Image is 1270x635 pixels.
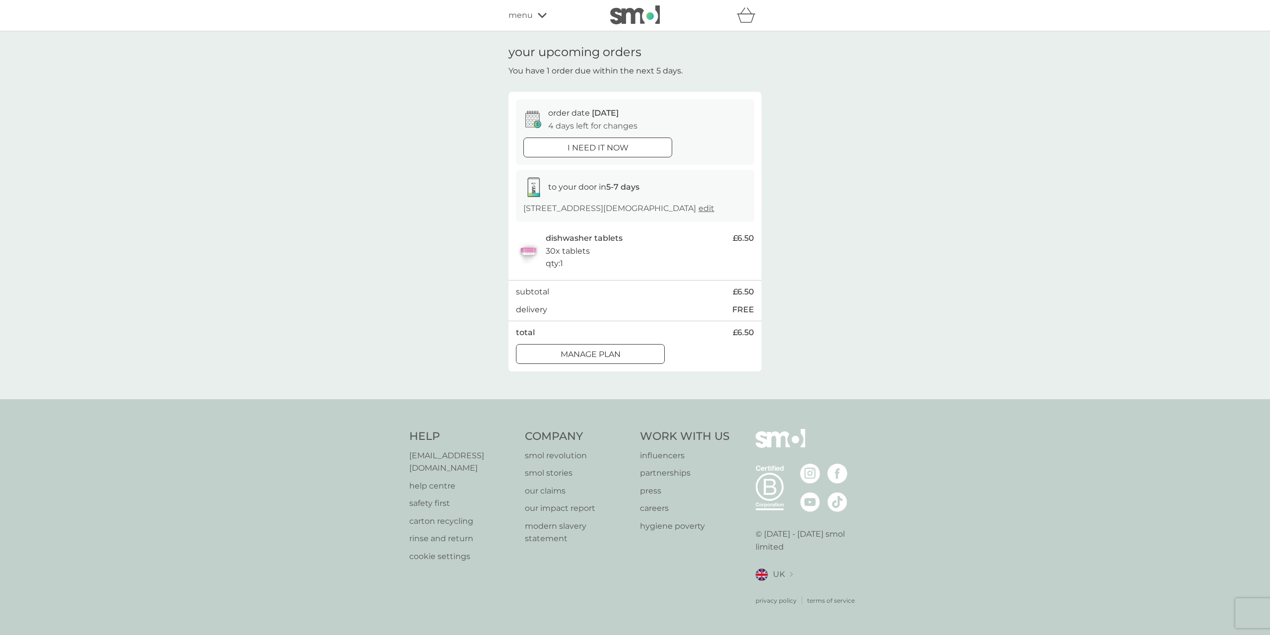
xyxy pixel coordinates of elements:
[737,5,762,25] div: basket
[516,326,535,339] p: total
[548,182,639,192] span: to your door in
[733,285,754,298] span: £6.50
[756,596,797,605] a: privacy policy
[525,502,631,515] a: our impact report
[800,492,820,512] img: visit the smol Youtube page
[516,303,547,316] p: delivery
[546,232,623,245] p: dishwasher tablets
[409,515,515,528] a: carton recycling
[516,344,665,364] button: Manage plan
[733,326,754,339] span: £6.50
[548,107,619,120] p: order date
[592,108,619,118] span: [DATE]
[640,467,730,480] a: partnerships
[568,141,629,154] p: i need it now
[525,467,631,480] a: smol stories
[409,449,515,475] a: [EMAIL_ADDRESS][DOMAIN_NAME]
[409,480,515,493] a: help centre
[640,520,730,533] a: hygiene poverty
[800,464,820,484] img: visit the smol Instagram page
[790,572,793,577] img: select a new location
[525,429,631,444] h4: Company
[525,485,631,497] a: our claims
[523,202,714,215] p: [STREET_ADDRESS][DEMOGRAPHIC_DATA]
[525,449,631,462] a: smol revolution
[561,348,621,361] p: Manage plan
[523,138,672,157] button: i need it now
[409,532,515,545] a: rinse and return
[409,497,515,510] a: safety first
[606,182,639,192] strong: 5-7 days
[640,485,730,497] a: press
[508,65,683,77] p: You have 1 order due within the next 5 days.
[548,120,637,133] p: 4 days left for changes
[409,550,515,563] a: cookie settings
[756,568,768,581] img: UK flag
[508,45,641,60] h1: your upcoming orders
[409,429,515,444] h4: Help
[756,429,805,463] img: smol
[773,568,785,581] span: UK
[756,528,861,553] p: © [DATE] - [DATE] smol limited
[827,464,847,484] img: visit the smol Facebook page
[508,9,533,22] span: menu
[732,303,754,316] p: FREE
[827,492,847,512] img: visit the smol Tiktok page
[733,232,754,245] span: £6.50
[640,429,730,444] h4: Work With Us
[807,596,855,605] a: terms of service
[516,285,549,298] p: subtotal
[546,257,563,270] p: qty : 1
[525,520,631,545] a: modern slavery statement
[610,5,660,24] img: smol
[698,204,714,213] a: edit
[640,502,730,515] a: careers
[640,449,730,462] a: influencers
[546,245,590,258] p: 30x tablets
